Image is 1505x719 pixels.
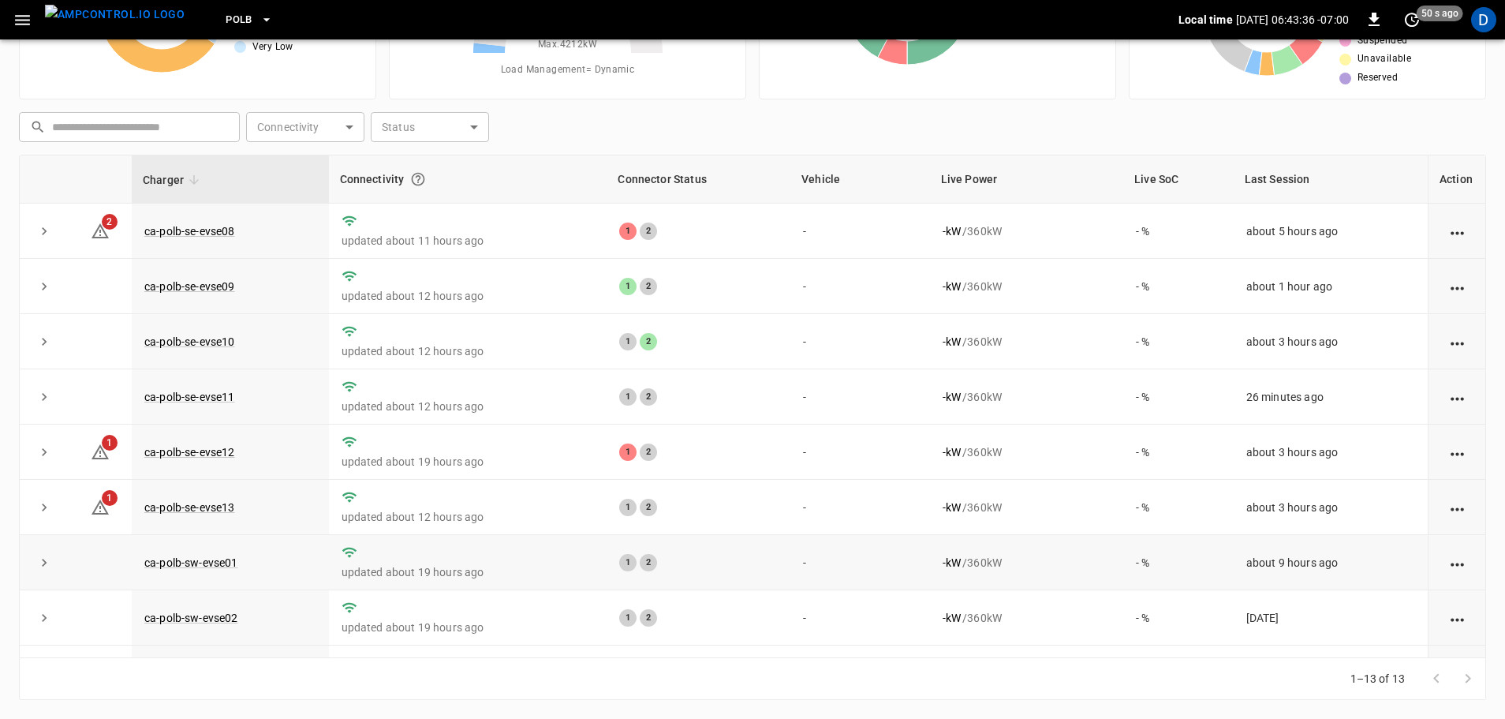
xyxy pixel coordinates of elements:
[144,501,235,514] a: ca-polb-se-evse13
[1447,555,1467,571] div: action cell options
[342,454,595,470] p: updated about 19 hours ago
[943,279,961,294] p: - kW
[790,314,930,369] td: -
[1236,12,1349,28] p: [DATE] 06:43:36 -07:00
[340,165,596,193] div: Connectivity
[619,223,637,240] div: 1
[1123,480,1234,535] td: - %
[45,5,185,24] img: ampcontrol.io logo
[1123,155,1234,204] th: Live SoC
[607,155,790,204] th: Connector Status
[943,389,1111,405] div: / 360 kW
[1234,259,1428,314] td: about 1 hour ago
[144,280,235,293] a: ca-polb-se-evse09
[619,609,637,627] div: 1
[342,233,595,249] p: updated about 11 hours ago
[640,278,657,295] div: 2
[943,223,1111,239] div: / 360 kW
[1447,223,1467,239] div: action cell options
[252,39,293,55] span: Very Low
[144,225,235,238] a: ca-polb-se-evse08
[32,551,56,575] button: expand row
[144,612,238,624] a: ca-polb-sw-evse02
[1357,51,1411,67] span: Unavailable
[790,646,930,701] td: -
[640,499,657,516] div: 2
[1234,646,1428,701] td: about 9 hours ago
[790,369,930,425] td: -
[1357,33,1408,49] span: Suspended
[219,5,279,36] button: PoLB
[640,554,657,571] div: 2
[1357,70,1398,86] span: Reserved
[1417,6,1463,21] span: 50 s ago
[32,496,56,519] button: expand row
[943,610,961,626] p: - kW
[943,223,961,239] p: - kW
[143,170,204,189] span: Charger
[538,37,597,53] span: Max. 4212 kW
[1428,155,1485,204] th: Action
[790,590,930,646] td: -
[1123,259,1234,314] td: - %
[1178,12,1233,28] p: Local time
[144,391,235,403] a: ca-polb-se-evse11
[342,288,595,304] p: updated about 12 hours ago
[342,509,595,525] p: updated about 12 hours ago
[1447,389,1467,405] div: action cell options
[91,445,110,458] a: 1
[144,446,235,459] a: ca-polb-se-evse12
[943,279,1111,294] div: / 360 kW
[1447,334,1467,350] div: action cell options
[1123,369,1234,425] td: - %
[790,204,930,259] td: -
[1447,500,1467,515] div: action cell options
[619,499,637,516] div: 1
[943,444,1111,460] div: / 360 kW
[1447,610,1467,626] div: action cell options
[342,564,595,580] p: updated about 19 hours ago
[501,62,635,78] span: Load Management = Dynamic
[1234,155,1428,204] th: Last Session
[943,500,961,515] p: - kW
[640,223,657,240] div: 2
[619,333,637,350] div: 1
[226,11,252,29] span: PoLB
[1447,444,1467,460] div: action cell options
[640,388,657,406] div: 2
[790,535,930,590] td: -
[342,343,595,359] p: updated about 12 hours ago
[32,330,56,354] button: expand row
[32,219,56,243] button: expand row
[943,500,1111,515] div: / 360 kW
[640,333,657,350] div: 2
[943,334,1111,350] div: / 360 kW
[930,155,1124,204] th: Live Power
[943,444,961,460] p: - kW
[144,335,235,348] a: ca-polb-se-evse10
[1123,314,1234,369] td: - %
[1234,590,1428,646] td: [DATE]
[1234,314,1428,369] td: about 3 hours ago
[144,556,238,569] a: ca-polb-sw-evse01
[790,480,930,535] td: -
[91,500,110,513] a: 1
[1123,535,1234,590] td: - %
[1123,646,1234,701] td: - %
[790,155,930,204] th: Vehicle
[102,435,118,451] span: 1
[1447,279,1467,294] div: action cell options
[943,610,1111,626] div: / 360 kW
[1234,425,1428,480] td: about 3 hours ago
[32,275,56,298] button: expand row
[32,385,56,409] button: expand row
[1350,671,1406,687] p: 1–13 of 13
[404,165,432,193] button: Connection between the charger and our software.
[1234,480,1428,535] td: about 3 hours ago
[619,278,637,295] div: 1
[1399,7,1425,32] button: set refresh interval
[619,388,637,406] div: 1
[1234,369,1428,425] td: 26 minutes ago
[619,444,637,461] div: 1
[102,490,118,506] span: 1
